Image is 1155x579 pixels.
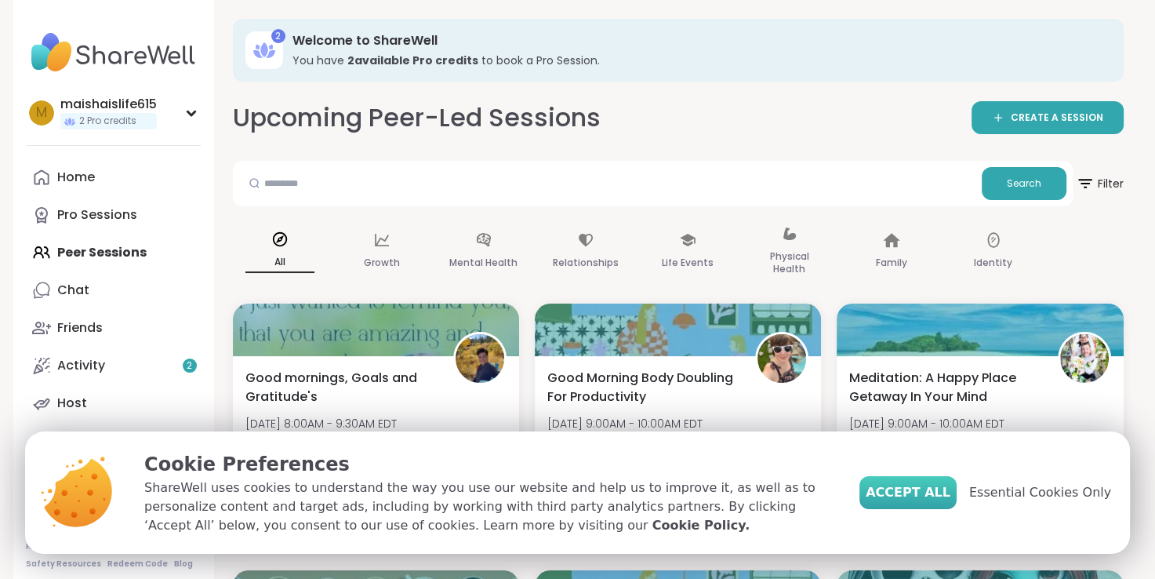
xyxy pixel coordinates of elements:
[26,196,201,234] a: Pro Sessions
[974,253,1012,272] p: Identity
[233,100,601,136] h2: Upcoming Peer-Led Sessions
[1007,177,1041,191] span: Search
[26,158,201,196] a: Home
[972,101,1124,134] a: CREATE A SESSION
[26,384,201,422] a: Host
[347,53,478,68] b: 2 available Pro credit s
[1011,111,1103,125] span: CREATE A SESSION
[969,483,1111,502] span: Essential Cookies Only
[245,369,436,406] span: Good mornings, Goals and Gratitude's
[449,253,518,272] p: Mental Health
[107,559,168,570] a: Redeem Code
[26,309,201,347] a: Friends
[547,369,738,406] span: Good Morning Body Doubling For Productivity
[187,359,192,373] span: 2
[174,559,193,570] a: Blog
[1076,165,1124,202] span: Filter
[1076,161,1124,206] button: Filter
[757,334,806,383] img: Adrienne_QueenOfTheDawn
[26,422,201,460] a: PSI
[456,334,504,383] img: CharityRoss
[144,450,834,479] p: Cookie Preferences
[755,247,824,279] p: Physical Health
[245,416,397,432] span: [DATE] 8:00AM - 9:30AM EDT
[859,476,957,509] button: Accept All
[57,319,103,337] div: Friends
[1060,334,1109,383] img: Jessiegirl0719
[36,103,47,123] span: m
[866,483,950,502] span: Accept All
[292,32,1102,49] h3: Welcome to ShareWell
[79,115,136,128] span: 2 Pro credits
[57,206,137,224] div: Pro Sessions
[245,253,314,273] p: All
[662,253,714,272] p: Life Events
[144,479,834,535] p: ShareWell uses cookies to understand the way you use our website and help us to improve it, as we...
[876,253,907,272] p: Family
[364,253,400,272] p: Growth
[652,516,750,535] a: Cookie Policy.
[982,167,1066,200] button: Search
[292,53,1102,68] h3: You have to book a Pro Session.
[26,559,101,570] a: Safety Resources
[57,282,89,299] div: Chat
[60,96,157,113] div: maishaislife615
[271,29,285,43] div: 2
[26,271,201,309] a: Chat
[26,347,201,384] a: Activity2
[57,169,95,186] div: Home
[57,357,105,374] div: Activity
[849,416,1004,432] span: [DATE] 9:00AM - 10:00AM EDT
[57,395,87,412] div: Host
[849,369,1040,406] span: Meditation: A Happy Place Getaway In Your Mind
[26,25,201,80] img: ShareWell Nav Logo
[553,253,619,272] p: Relationships
[547,416,703,432] span: [DATE] 9:00AM - 10:00AM EDT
